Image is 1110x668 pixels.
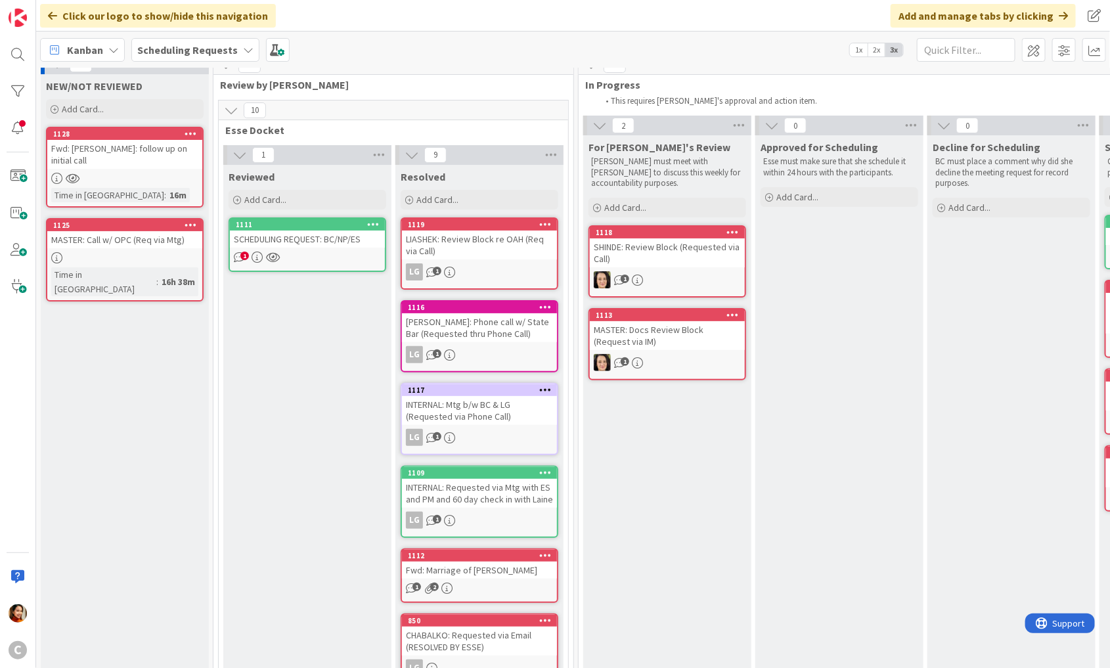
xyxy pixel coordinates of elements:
[244,194,286,206] span: Add Card...
[220,78,557,91] span: Review by Esse
[433,267,441,275] span: 1
[590,227,745,267] div: 1118SHINDE: Review Block (Requested via Call)
[588,141,730,154] span: For Breanna's Review
[594,271,611,288] img: BL
[596,311,745,320] div: 1113
[402,627,557,656] div: CHABALKO: Requested via Email (RESOLVED BY ESSE)
[408,551,557,560] div: 1112
[763,156,916,178] p: Esse must make sure that she schedule it within 24 hours with the participants.
[590,309,745,350] div: 1113MASTER: Docs Review Block (Request via IM)
[53,129,202,139] div: 1128
[47,128,202,140] div: 1128
[408,468,557,478] div: 1109
[412,583,421,591] span: 1
[591,156,744,189] p: [PERSON_NAME] must meet with [PERSON_NAME] to discuss this weekly for accountability purposes.
[408,220,557,229] div: 1119
[430,583,439,591] span: 2
[402,384,557,425] div: 1117INTERNAL: Mtg b/w BC & LG (Requested via Phone Call)
[402,396,557,425] div: INTERNAL: Mtg b/w BC & LG (Requested via Phone Call)
[408,303,557,312] div: 1116
[935,156,1088,189] p: BC must place a comment why did she decline the meeting request for record purposes.
[47,219,202,248] div: 1125MASTER: Call w/ OPC (Req via Mtg)
[433,349,441,358] span: 1
[408,386,557,395] div: 1117
[590,271,745,288] div: BL
[621,357,629,366] span: 1
[891,4,1076,28] div: Add and manage tabs by clicking
[590,309,745,321] div: 1113
[761,141,878,154] span: Approved for Scheduling
[784,118,807,133] span: 0
[424,147,447,163] span: 9
[402,231,557,259] div: LIASHEK: Review Block re OAH (Req via Call)
[621,275,629,283] span: 1
[252,147,275,163] span: 1
[402,429,557,446] div: LG
[604,202,646,213] span: Add Card...
[402,263,557,280] div: LG
[612,118,634,133] span: 2
[53,221,202,230] div: 1125
[67,42,103,58] span: Kanban
[933,141,1040,154] span: Decline for Scheduling
[402,467,557,479] div: 1109
[46,79,143,93] span: NEW/NOT REVIEWED
[156,275,158,289] span: :
[885,43,903,56] span: 3x
[590,238,745,267] div: SHINDE: Review Block (Requested via Call)
[917,38,1015,62] input: Quick Filter...
[402,550,557,579] div: 1112Fwd: Marriage of [PERSON_NAME]
[850,43,868,56] span: 1x
[776,191,818,203] span: Add Card...
[402,346,557,363] div: LG
[402,467,557,508] div: 1109INTERNAL: Requested via Mtg with ES and PM and 60 day check in with Laine
[402,219,557,259] div: 1119LIASHEK: Review Block re OAH (Req via Call)
[9,604,27,623] img: PM
[47,128,202,169] div: 1128Fwd: [PERSON_NAME]: follow up on initial call
[956,118,979,133] span: 0
[158,275,198,289] div: 16h 38m
[402,479,557,508] div: INTERNAL: Requested via Mtg with ES and PM and 60 day check in with Laine
[406,512,423,529] div: LG
[402,301,557,342] div: 1116[PERSON_NAME]: Phone call w/ State Bar (Requested thru Phone Call)
[47,231,202,248] div: MASTER: Call w/ OPC (Req via Mtg)
[47,219,202,231] div: 1125
[230,231,385,248] div: SCHEDULING REQUEST: BC/NP/ES
[166,188,190,202] div: 16m
[402,384,557,396] div: 1117
[406,263,423,280] div: LG
[230,219,385,248] div: 1111SCHEDULING REQUEST: BC/NP/ES
[51,267,156,296] div: Time in [GEOGRAPHIC_DATA]
[230,219,385,231] div: 1111
[590,227,745,238] div: 1118
[868,43,885,56] span: 2x
[47,140,202,169] div: Fwd: [PERSON_NAME]: follow up on initial call
[236,220,385,229] div: 1111
[240,252,249,260] span: 1
[402,313,557,342] div: [PERSON_NAME]: Phone call w/ State Bar (Requested thru Phone Call)
[40,4,276,28] div: Click our logo to show/hide this navigation
[402,615,557,656] div: 850CHABALKO: Requested via Email (RESOLVED BY ESSE)
[406,346,423,363] div: LG
[402,562,557,579] div: Fwd: Marriage of [PERSON_NAME]
[62,103,104,115] span: Add Card...
[948,202,990,213] span: Add Card...
[408,616,557,625] div: 850
[594,354,611,371] img: BL
[416,194,458,206] span: Add Card...
[51,188,164,202] div: Time in [GEOGRAPHIC_DATA]
[28,2,60,18] span: Support
[137,43,238,56] b: Scheduling Requests
[164,188,166,202] span: :
[9,641,27,659] div: C
[402,550,557,562] div: 1112
[402,301,557,313] div: 1116
[433,515,441,523] span: 1
[9,9,27,27] img: Visit kanbanzone.com
[590,321,745,350] div: MASTER: Docs Review Block (Request via IM)
[406,429,423,446] div: LG
[402,512,557,529] div: LG
[229,170,275,183] span: Reviewed
[433,432,441,441] span: 1
[590,354,745,371] div: BL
